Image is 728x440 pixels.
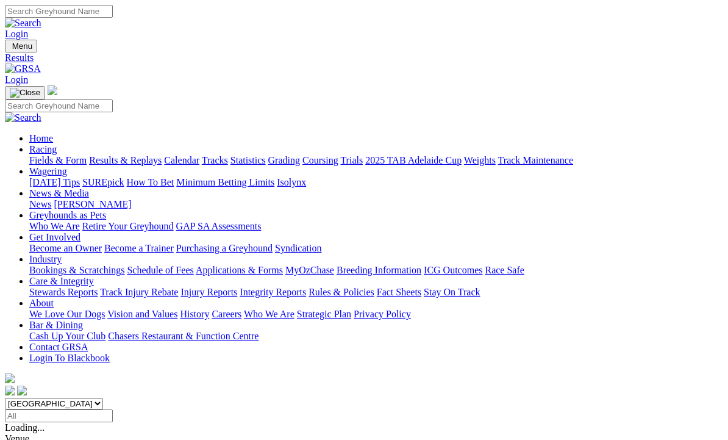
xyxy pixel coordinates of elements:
[29,232,80,242] a: Get Involved
[337,265,421,275] a: Breeding Information
[29,331,105,341] a: Cash Up Your Club
[108,331,259,341] a: Chasers Restaurant & Function Centre
[82,221,174,231] a: Retire Your Greyhound
[424,265,482,275] a: ICG Outcomes
[485,265,524,275] a: Race Safe
[29,188,89,198] a: News & Media
[176,221,262,231] a: GAP SA Assessments
[29,177,80,187] a: [DATE] Tips
[240,287,306,297] a: Integrity Reports
[29,210,106,220] a: Greyhounds as Pets
[5,63,41,74] img: GRSA
[5,86,45,99] button: Toggle navigation
[176,177,274,187] a: Minimum Betting Limits
[5,373,15,383] img: logo-grsa-white.png
[10,88,40,98] img: Close
[268,155,300,165] a: Grading
[29,309,105,319] a: We Love Our Dogs
[309,287,374,297] a: Rules & Policies
[29,144,57,154] a: Racing
[29,309,723,320] div: About
[29,254,62,264] a: Industry
[277,177,306,187] a: Isolynx
[29,287,98,297] a: Stewards Reports
[29,243,102,253] a: Become an Owner
[180,309,209,319] a: History
[5,74,28,85] a: Login
[176,243,273,253] a: Purchasing a Greyhound
[340,155,363,165] a: Trials
[365,155,462,165] a: 2025 TAB Adelaide Cup
[464,155,496,165] a: Weights
[202,155,228,165] a: Tracks
[5,5,113,18] input: Search
[104,243,174,253] a: Become a Trainer
[29,133,53,143] a: Home
[29,287,723,298] div: Care & Integrity
[498,155,573,165] a: Track Maintenance
[82,177,124,187] a: SUREpick
[244,309,294,319] a: Who We Are
[285,265,334,275] a: MyOzChase
[29,243,723,254] div: Get Involved
[54,199,131,209] a: [PERSON_NAME]
[48,85,57,95] img: logo-grsa-white.png
[100,287,178,297] a: Track Injury Rebate
[29,221,723,232] div: Greyhounds as Pets
[107,309,177,319] a: Vision and Values
[29,155,723,166] div: Racing
[5,18,41,29] img: Search
[164,155,199,165] a: Calendar
[17,386,27,395] img: twitter.svg
[5,29,28,39] a: Login
[5,99,113,112] input: Search
[29,155,87,165] a: Fields & Form
[29,177,723,188] div: Wagering
[29,298,54,308] a: About
[302,155,338,165] a: Coursing
[275,243,321,253] a: Syndication
[5,52,723,63] a: Results
[230,155,266,165] a: Statistics
[180,287,237,297] a: Injury Reports
[29,199,723,210] div: News & Media
[29,265,723,276] div: Industry
[127,265,193,275] a: Schedule of Fees
[354,309,411,319] a: Privacy Policy
[29,353,110,363] a: Login To Blackbook
[5,422,45,433] span: Loading...
[29,221,80,231] a: Who We Are
[29,276,94,286] a: Care & Integrity
[5,386,15,395] img: facebook.svg
[212,309,241,319] a: Careers
[196,265,283,275] a: Applications & Forms
[29,331,723,342] div: Bar & Dining
[5,409,113,422] input: Select date
[12,41,32,51] span: Menu
[297,309,351,319] a: Strategic Plan
[5,40,37,52] button: Toggle navigation
[5,112,41,123] img: Search
[424,287,480,297] a: Stay On Track
[29,199,51,209] a: News
[29,166,67,176] a: Wagering
[127,177,174,187] a: How To Bet
[377,287,421,297] a: Fact Sheets
[29,265,124,275] a: Bookings & Scratchings
[29,320,83,330] a: Bar & Dining
[29,342,88,352] a: Contact GRSA
[89,155,162,165] a: Results & Replays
